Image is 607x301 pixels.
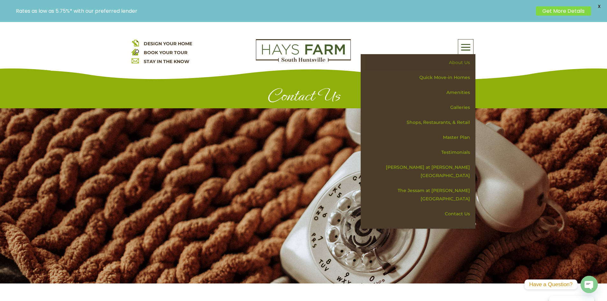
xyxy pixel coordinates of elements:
a: Quick Move-in Homes [365,70,475,85]
a: Amenities [365,85,475,100]
a: hays farm homes huntsville development [256,58,351,63]
img: book your home tour [132,48,139,55]
a: Shops, Restaurants, & Retail [365,115,475,130]
a: Contact Us [365,206,475,221]
a: Get More Details [536,6,591,16]
a: DESIGN YOUR HOME [144,41,192,47]
a: STAY IN THE KNOW [144,59,189,64]
p: Rates as low as 5.75%* with our preferred lender [16,8,533,14]
a: BOOK YOUR TOUR [144,50,187,55]
a: Testimonials [365,145,475,160]
a: Galleries [365,100,475,115]
a: About Us [365,55,475,70]
a: The Jessam at [PERSON_NAME][GEOGRAPHIC_DATA] [365,183,475,206]
img: Logo [256,39,351,62]
a: [PERSON_NAME] at [PERSON_NAME][GEOGRAPHIC_DATA] [365,160,475,183]
span: X [594,2,604,11]
h1: Contact Us [132,86,476,108]
img: design your home [132,39,139,47]
a: Master Plan [365,130,475,145]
